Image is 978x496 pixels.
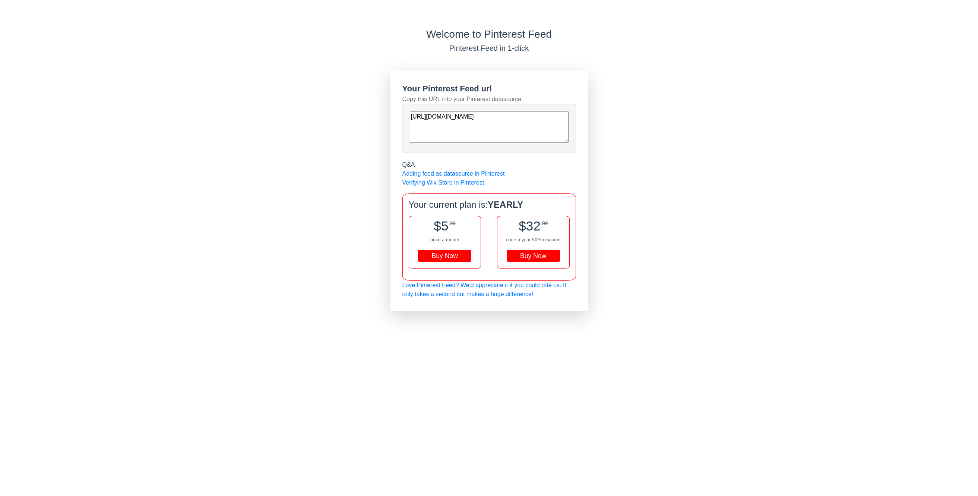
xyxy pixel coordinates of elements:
a: Verifying Wix Store in Pinterest [402,179,484,186]
h4: Your current plan is: [409,200,570,210]
a: Love Pinterest Feed? We'd appreciate it if you could rate us. It only takes a second but makes a ... [402,282,566,297]
span: $32 [519,219,541,233]
div: Your Pinterest Feed url [402,82,576,95]
div: Q&A [402,160,576,169]
div: Copy this URL into your Pinterest datasource [402,95,576,104]
span: $5 [434,219,448,233]
div: once a year 50% discount [497,236,569,243]
a: Adding feed as datasource in Pinterest [402,170,505,177]
span: .99 [541,220,548,226]
span: .99 [448,220,456,226]
div: once a month [409,236,481,243]
div: Buy Now [507,250,560,262]
b: YEARLY [488,200,523,210]
div: Buy Now [418,250,471,262]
